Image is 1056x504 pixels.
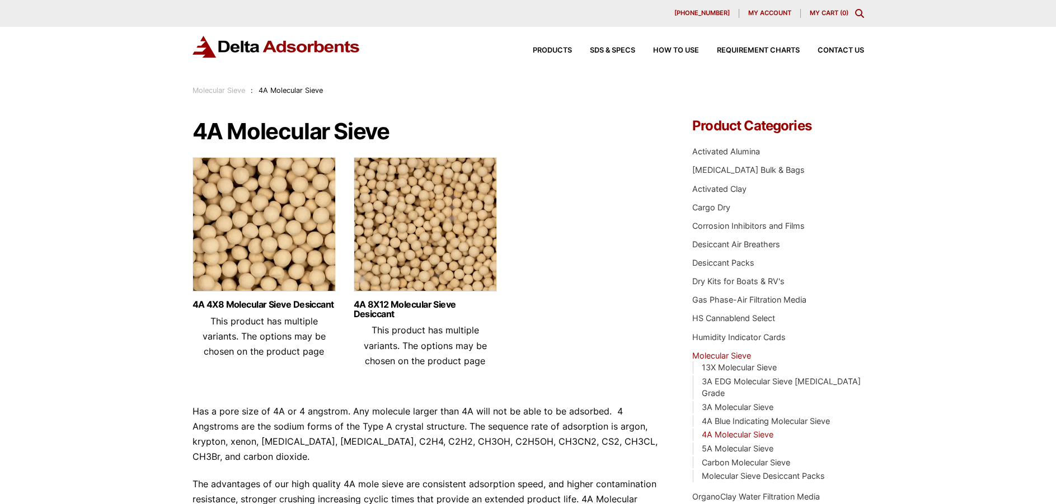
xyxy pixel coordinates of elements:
[572,47,635,54] a: SDS & SPECS
[692,147,760,156] a: Activated Alumina
[692,221,805,230] a: Corrosion Inhibitors and Films
[692,295,806,304] a: Gas Phase-Air Filtration Media
[748,10,791,16] span: My account
[635,47,699,54] a: How to Use
[203,315,326,357] span: This product has multiple variants. The options may be chosen on the product page
[692,313,775,323] a: HS Cannablend Select
[692,239,780,249] a: Desiccant Air Breathers
[702,362,777,372] a: 13X Molecular Sieve
[193,404,659,465] p: Has a pore size of 4A or 4 angstrom. Any molecule larger than 4A will not be able to be adsorbed....
[193,119,659,144] h1: 4A Molecular Sieve
[533,47,572,54] span: Products
[800,47,864,54] a: Contact Us
[193,86,245,95] a: Molecular Sieve
[702,376,861,398] a: 3A EDG Molecular Sieve [MEDICAL_DATA] Grade
[702,416,830,426] a: 4A Blue Indicating Molecular Sieve
[692,332,786,342] a: Humidity Indicator Cards
[692,119,863,133] h4: Product Categories
[193,36,360,58] img: Delta Adsorbents
[515,47,572,54] a: Products
[818,47,864,54] span: Contact Us
[692,202,730,212] a: Cargo Dry
[251,86,253,95] span: :
[193,300,336,309] a: 4A 4X8 Molecular Sieve Desiccant
[717,47,800,54] span: Requirement Charts
[692,258,754,267] a: Desiccant Packs
[702,444,773,453] a: 5A Molecular Sieve
[842,9,846,17] span: 0
[699,47,800,54] a: Requirement Charts
[739,9,801,18] a: My account
[702,430,773,439] a: 4A Molecular Sieve
[590,47,635,54] span: SDS & SPECS
[855,9,864,18] div: Toggle Modal Content
[692,351,751,360] a: Molecular Sieve
[364,324,487,366] span: This product has multiple variants. The options may be chosen on the product page
[653,47,699,54] span: How to Use
[692,165,805,175] a: [MEDICAL_DATA] Bulk & Bags
[692,492,820,501] a: OrganoClay Water Filtration Media
[702,402,773,412] a: 3A Molecular Sieve
[259,86,323,95] span: 4A Molecular Sieve
[702,471,825,481] a: Molecular Sieve Desiccant Packs
[674,10,730,16] span: [PHONE_NUMBER]
[692,184,747,194] a: Activated Clay
[665,9,739,18] a: [PHONE_NUMBER]
[354,300,497,319] a: 4A 8X12 Molecular Sieve Desiccant
[702,458,790,467] a: Carbon Molecular Sieve
[810,9,848,17] a: My Cart (0)
[692,276,785,286] a: Dry Kits for Boats & RV's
